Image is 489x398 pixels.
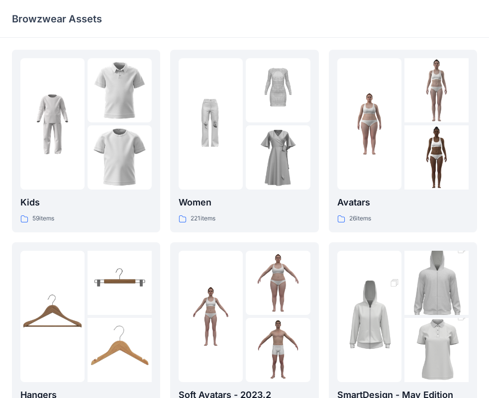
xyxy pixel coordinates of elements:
img: folder 1 [179,284,243,348]
p: Avatars [337,196,469,209]
p: Kids [20,196,152,209]
p: 26 items [349,213,371,224]
img: folder 2 [88,58,152,122]
img: folder 2 [88,251,152,315]
img: folder 2 [404,58,469,122]
img: folder 1 [337,92,401,156]
p: 221 items [191,213,215,224]
p: Browzwear Assets [12,12,102,26]
img: folder 3 [404,125,469,190]
img: folder 3 [246,125,310,190]
a: folder 1folder 2folder 3Kids59items [12,50,160,232]
img: folder 1 [337,268,401,365]
img: folder 2 [246,58,310,122]
p: Women [179,196,310,209]
img: folder 2 [404,235,469,331]
img: folder 1 [179,92,243,156]
a: folder 1folder 2folder 3Women221items [170,50,318,232]
img: folder 2 [246,251,310,315]
img: folder 1 [20,284,85,348]
p: 59 items [32,213,54,224]
img: folder 3 [88,318,152,382]
a: folder 1folder 2folder 3Avatars26items [329,50,477,232]
img: folder 3 [246,318,310,382]
img: folder 3 [88,125,152,190]
img: folder 1 [20,92,85,156]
